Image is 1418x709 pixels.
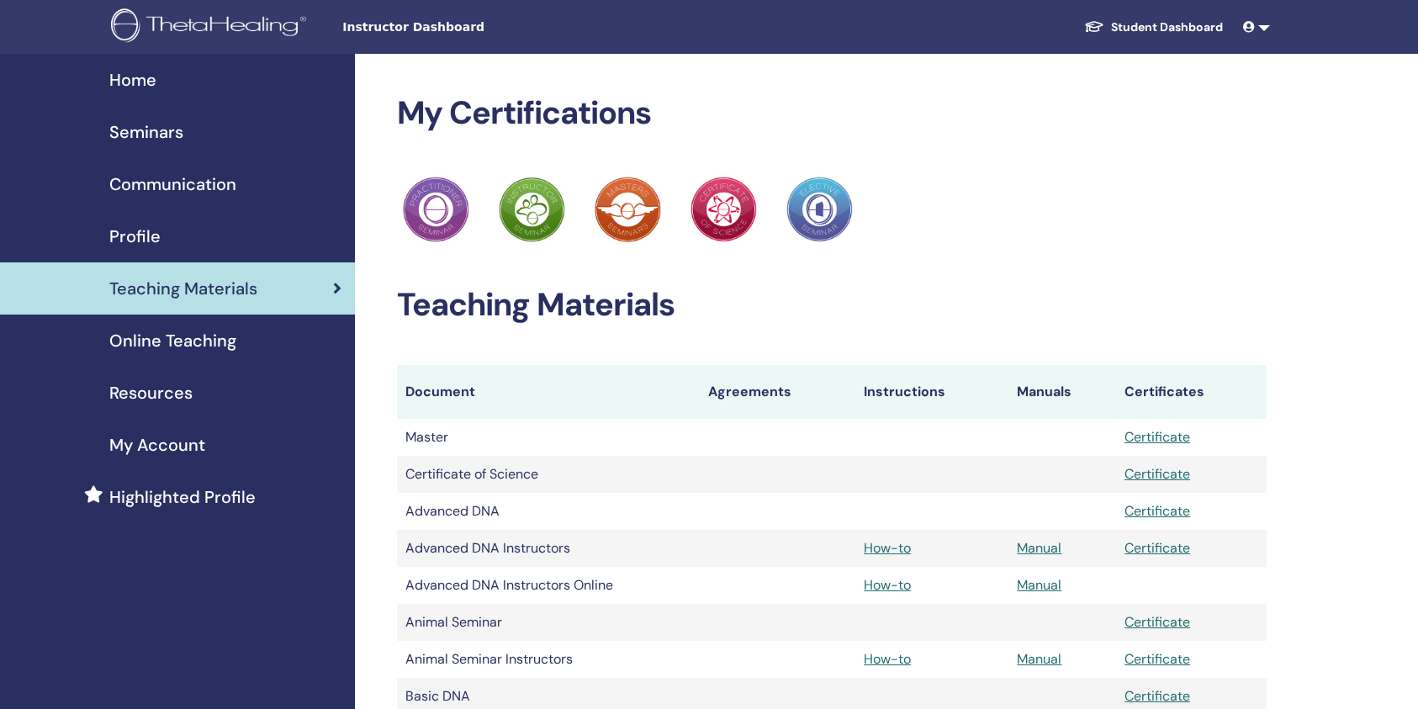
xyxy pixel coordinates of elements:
a: Manual [1017,539,1061,557]
a: Certificate [1124,650,1190,668]
a: How-to [864,650,911,668]
th: Certificates [1116,365,1267,419]
img: Practitioner [595,177,660,242]
th: Document [397,365,700,419]
img: Practitioner [786,177,852,242]
a: How-to [864,576,911,594]
th: Manuals [1008,365,1116,419]
a: Certificate [1124,613,1190,631]
td: Master [397,419,700,456]
span: Resources [109,380,193,405]
span: Seminars [109,119,183,145]
span: Teaching Materials [109,276,257,301]
img: graduation-cap-white.svg [1084,19,1104,34]
td: Advanced DNA Instructors [397,530,700,567]
span: Instructor Dashboard [342,19,595,36]
span: Profile [109,224,161,249]
a: Certificate [1124,465,1190,483]
span: Communication [109,172,236,197]
th: Agreements [700,365,856,419]
span: Highlighted Profile [109,484,256,510]
a: Certificate [1124,502,1190,520]
th: Instructions [855,365,1008,419]
img: logo.png [111,8,312,46]
a: Certificate [1124,428,1190,446]
td: Advanced DNA Instructors Online [397,567,700,604]
img: Practitioner [690,177,756,242]
span: My Account [109,432,205,458]
span: Home [109,67,156,93]
a: Certificate [1124,687,1190,705]
a: Student Dashboard [1071,12,1236,43]
a: How-to [864,539,911,557]
td: Certificate of Science [397,456,700,493]
img: Practitioner [499,177,564,242]
span: Online Teaching [109,328,236,353]
td: Animal Seminar Instructors [397,641,700,678]
td: Animal Seminar [397,604,700,641]
h2: Teaching Materials [397,286,1267,325]
h2: My Certifications [397,94,1267,133]
a: Certificate [1124,539,1190,557]
a: Manual [1017,650,1061,668]
td: Advanced DNA [397,493,700,530]
a: Manual [1017,576,1061,594]
img: Practitioner [403,177,468,242]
